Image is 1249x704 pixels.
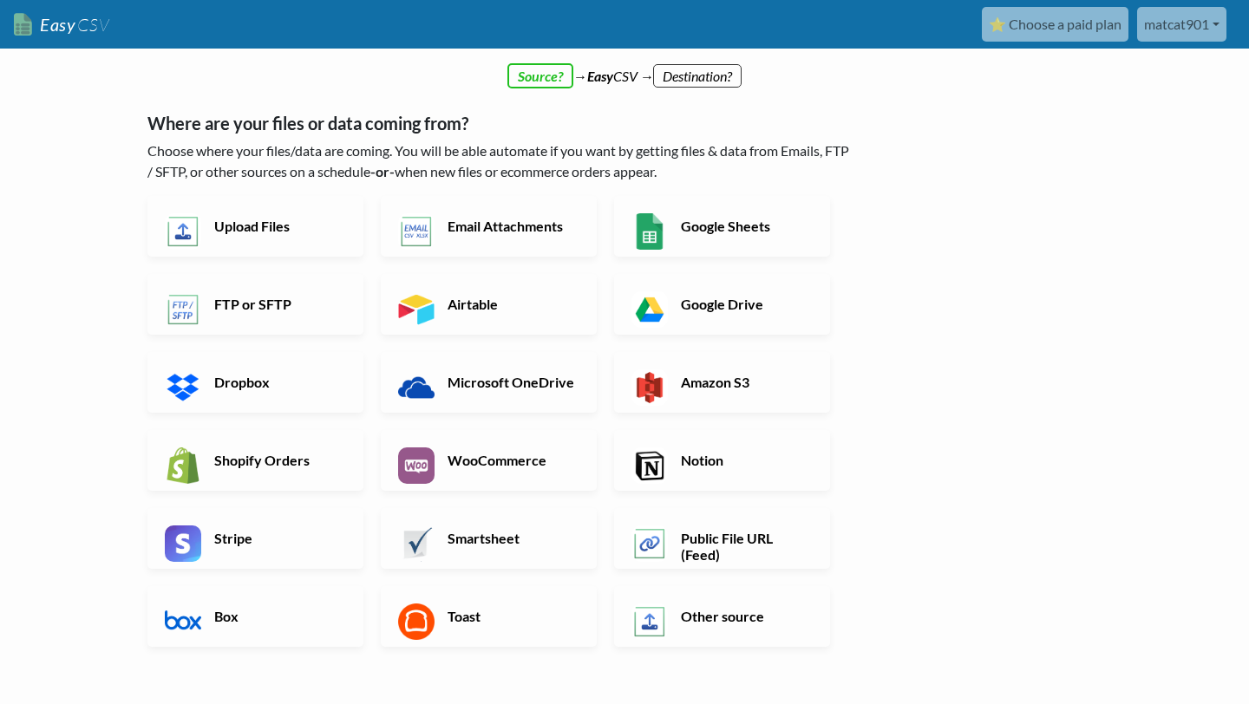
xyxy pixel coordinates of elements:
a: matcat901 [1137,7,1226,42]
img: Stripe App & API [165,525,201,562]
a: Google Sheets [614,196,830,257]
a: Google Drive [614,274,830,335]
a: Smartsheet [381,508,597,569]
img: Upload Files App & API [165,213,201,250]
a: Stripe [147,508,363,569]
img: Amazon S3 App & API [631,369,668,406]
img: Toast App & API [398,603,435,640]
img: Other Source App & API [631,603,668,640]
img: Shopify App & API [165,447,201,484]
img: Smartsheet App & API [398,525,435,562]
img: FTP or SFTP App & API [165,291,201,328]
h6: Microsoft OneDrive [443,374,579,390]
img: Notion App & API [631,447,668,484]
a: ⭐ Choose a paid plan [982,7,1128,42]
a: Box [147,586,363,647]
h6: Google Drive [677,296,813,312]
h6: Box [210,608,346,624]
h6: Google Sheets [677,218,813,234]
h6: Toast [443,608,579,624]
a: Microsoft OneDrive [381,352,597,413]
a: Shopify Orders [147,430,363,491]
img: Google Drive App & API [631,291,668,328]
h5: Where are your files or data coming from? [147,113,854,134]
img: Public File URL App & API [631,525,668,562]
h6: Shopify Orders [210,452,346,468]
h6: Email Attachments [443,218,579,234]
img: Google Sheets App & API [631,213,668,250]
a: Amazon S3 [614,352,830,413]
h6: Notion [677,452,813,468]
a: WooCommerce [381,430,597,491]
h6: Other source [677,608,813,624]
h6: Stripe [210,530,346,546]
div: → CSV → [130,49,1119,87]
a: Upload Files [147,196,363,257]
p: Choose where your files/data are coming. You will be able automate if you want by getting files &... [147,140,854,182]
img: Airtable App & API [398,291,435,328]
a: Dropbox [147,352,363,413]
img: WooCommerce App & API [398,447,435,484]
span: CSV [75,14,109,36]
h6: Public File URL (Feed) [677,530,813,563]
a: Other source [614,586,830,647]
h6: FTP or SFTP [210,296,346,312]
a: Public File URL (Feed) [614,508,830,569]
h6: WooCommerce [443,452,579,468]
h6: Amazon S3 [677,374,813,390]
a: Airtable [381,274,597,335]
h6: Dropbox [210,374,346,390]
h6: Airtable [443,296,579,312]
a: Notion [614,430,830,491]
a: Email Attachments [381,196,597,257]
b: -or- [370,163,395,179]
img: Email New CSV or XLSX File App & API [398,213,435,250]
img: Box App & API [165,603,201,640]
h6: Upload Files [210,218,346,234]
a: FTP or SFTP [147,274,363,335]
img: Dropbox App & API [165,369,201,406]
a: Toast [381,586,597,647]
a: EasyCSV [14,7,109,42]
h6: Smartsheet [443,530,579,546]
img: Microsoft OneDrive App & API [398,369,435,406]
